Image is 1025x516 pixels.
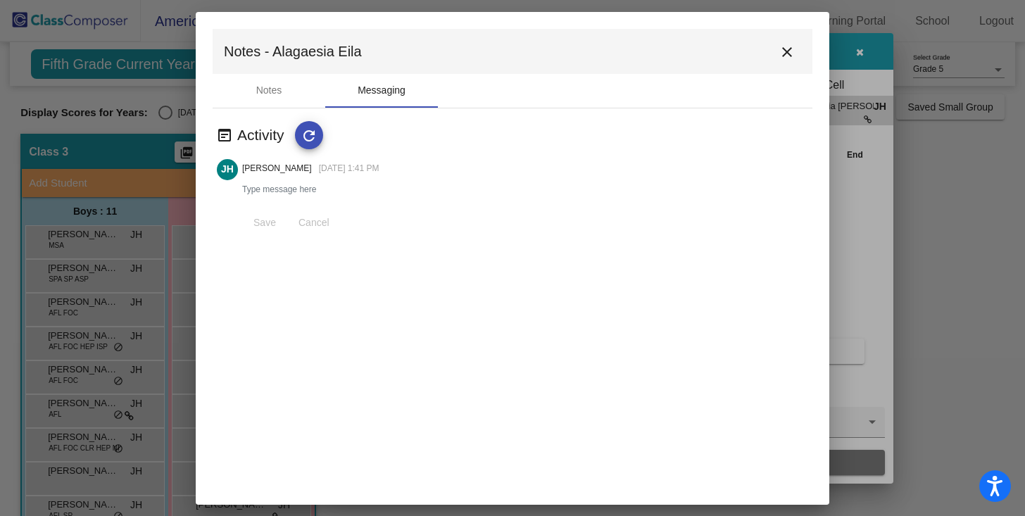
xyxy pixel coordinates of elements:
mat-icon: close [779,44,796,61]
mat-chip-avatar: JH [217,159,238,180]
span: Save [253,217,276,228]
span: Cancel [298,217,329,228]
h3: Activity [237,126,295,144]
div: Notes [256,83,282,98]
p: [PERSON_NAME] [242,162,312,175]
span: [DATE] 1:41 PM [319,163,379,173]
span: Notes - Alagaesia Eila [224,40,362,63]
mat-icon: refresh [301,127,317,144]
mat-icon: wysiwyg [216,127,233,144]
div: Messaging [358,83,405,98]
